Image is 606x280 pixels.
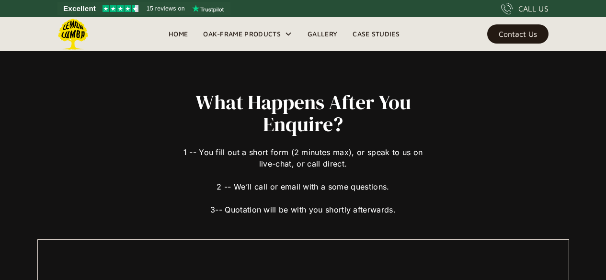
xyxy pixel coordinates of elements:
a: Case Studies [345,27,407,41]
div: Contact Us [499,31,537,37]
a: Home [161,27,195,41]
img: Trustpilot 4.5 stars [103,5,138,12]
div: Oak-Frame Products [203,28,281,40]
span: 15 reviews on [147,3,185,14]
a: Gallery [300,27,345,41]
a: CALL US [501,3,549,14]
span: Excellent [63,3,96,14]
img: Trustpilot logo [192,5,224,12]
div: CALL US [518,3,549,14]
h2: What Happens After You Enquire? [180,91,427,135]
a: See Lemon Lumba reviews on Trustpilot [57,2,230,15]
div: 1 -- You fill out a short form (2 minutes max), or speak to us on live-chat, or call direct. 2 --... [180,135,427,215]
div: Oak-Frame Products [195,17,300,51]
a: Contact Us [487,24,549,44]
